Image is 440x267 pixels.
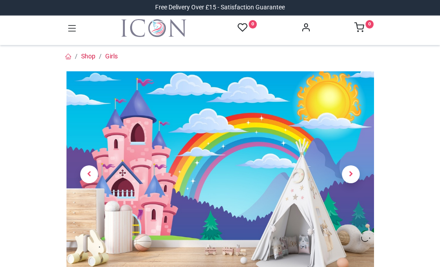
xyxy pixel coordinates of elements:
a: 0 [354,25,374,32]
div: Free Delivery Over £15 - Satisfaction Guarantee [155,3,285,12]
a: Account Info [301,25,311,32]
sup: 0 [366,20,374,29]
sup: 0 [249,20,257,29]
a: Previous [66,103,113,247]
span: Next [342,165,360,183]
a: Shop [81,53,95,60]
span: Previous [80,165,98,183]
a: Logo of Icon Wall Stickers [121,19,186,37]
a: Girls [105,53,118,60]
a: Next [328,103,374,247]
a: 0 [238,22,257,33]
img: Icon Wall Stickers [121,19,186,37]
